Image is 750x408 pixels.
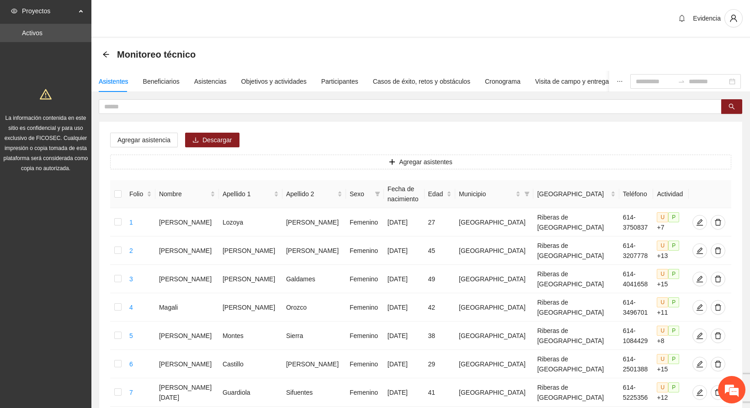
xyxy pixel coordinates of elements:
[668,212,679,222] span: P
[455,265,533,293] td: [GEOGRAPHIC_DATA]
[40,88,52,100] span: warning
[692,385,707,400] button: edit
[129,247,133,254] a: 2
[425,208,456,236] td: 27
[286,189,335,199] span: Apellido 2
[653,208,688,236] td: +7
[721,99,742,114] button: search
[282,378,346,407] td: Sifuentes
[425,236,456,265] td: 45
[155,293,219,322] td: Magali
[346,208,384,236] td: Femenino
[143,76,180,86] div: Beneficiarios
[692,300,707,315] button: edit
[455,322,533,350] td: [GEOGRAPHIC_DATA]
[668,269,679,279] span: P
[711,247,725,254] span: delete
[219,293,282,322] td: [PERSON_NAME]
[282,322,346,350] td: Sierra
[219,265,282,293] td: [PERSON_NAME]
[692,215,707,230] button: edit
[693,304,707,311] span: edit
[617,78,623,85] span: ellipsis
[346,378,384,407] td: Femenino
[711,328,725,343] button: delete
[675,11,689,26] button: bell
[657,382,668,392] span: U
[668,241,679,251] span: P
[129,332,133,339] a: 5
[99,76,128,86] div: Asistentes
[668,382,679,392] span: P
[533,350,619,378] td: Riberas de [GEOGRAPHIC_DATA]
[11,8,17,14] span: eye
[619,208,654,236] td: 614-3750837
[282,180,346,208] th: Apellido 2
[693,15,721,22] span: Evidencia
[692,357,707,371] button: edit
[619,180,654,208] th: Teléfono
[110,155,731,169] button: plusAgregar asistentes
[346,236,384,265] td: Femenino
[219,180,282,208] th: Apellido 1
[609,71,630,92] button: ellipsis
[425,293,456,322] td: 42
[373,76,470,86] div: Casos de éxito, retos y obstáculos
[129,389,133,396] a: 7
[102,51,110,59] div: Back
[155,265,219,293] td: [PERSON_NAME]
[668,297,679,307] span: P
[346,350,384,378] td: Femenino
[4,115,88,172] span: La información contenida en este sitio es confidencial y para uso exclusivo de FICOSEC. Cualquier...
[155,180,219,208] th: Nombre
[219,236,282,265] td: [PERSON_NAME]
[455,378,533,407] td: [GEOGRAPHIC_DATA]
[711,389,725,396] span: delete
[375,191,380,197] span: filter
[117,47,196,62] span: Monitoreo técnico
[155,350,219,378] td: [PERSON_NAME]
[619,322,654,350] td: 614-1084429
[653,322,688,350] td: +8
[711,332,725,339] span: delete
[535,76,621,86] div: Visita de campo y entregables
[102,51,110,58] span: arrow-left
[455,208,533,236] td: [GEOGRAPHIC_DATA]
[202,135,232,145] span: Descargar
[129,275,133,283] a: 3
[533,208,619,236] td: Riberas de [GEOGRAPHIC_DATA]
[129,189,145,199] span: Folio
[724,9,743,27] button: user
[619,378,654,407] td: 614-5225356
[346,322,384,350] td: Femenino
[350,189,371,199] span: Sexo
[384,265,425,293] td: [DATE]
[455,180,533,208] th: Municipio
[110,133,178,147] button: Agregar asistencia
[129,360,133,368] a: 6
[668,354,679,364] span: P
[129,219,133,226] a: 1
[282,208,346,236] td: [PERSON_NAME]
[219,378,282,407] td: Guardiola
[126,180,155,208] th: Folio
[693,389,707,396] span: edit
[384,350,425,378] td: [DATE]
[619,236,654,265] td: 614-3207778
[425,322,456,350] td: 38
[219,350,282,378] td: Castillo
[194,76,227,86] div: Asistencias
[653,180,688,208] th: Actividad
[619,350,654,378] td: 614-2501388
[653,236,688,265] td: +13
[533,180,619,208] th: Colonia
[346,293,384,322] td: Femenino
[692,243,707,258] button: edit
[282,293,346,322] td: Orozco
[711,219,725,226] span: delete
[346,265,384,293] td: Femenino
[668,326,679,336] span: P
[425,265,456,293] td: 49
[241,76,307,86] div: Objetivos y actividades
[711,275,725,283] span: delete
